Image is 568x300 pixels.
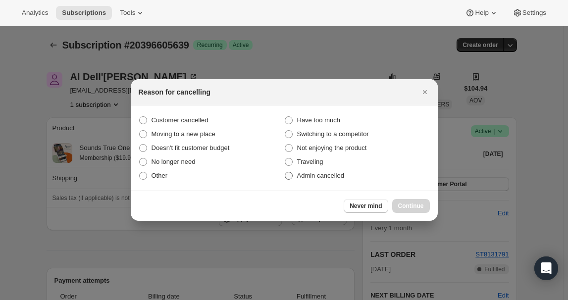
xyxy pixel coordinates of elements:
span: Tools [120,9,135,17]
span: Switching to a competitor [297,130,369,138]
span: Doesn't fit customer budget [152,144,230,151]
span: Have too much [297,116,340,124]
button: Close [418,85,432,99]
span: Other [152,172,168,179]
span: No longer need [152,158,196,165]
span: Admin cancelled [297,172,344,179]
span: Moving to a new place [152,130,215,138]
button: Help [459,6,504,20]
div: Open Intercom Messenger [534,256,558,280]
span: Help [475,9,488,17]
span: Traveling [297,158,323,165]
button: Tools [114,6,151,20]
span: Subscriptions [62,9,106,17]
span: Analytics [22,9,48,17]
span: Settings [522,9,546,17]
span: Not enjoying the product [297,144,367,151]
h2: Reason for cancelling [139,87,210,97]
button: Never mind [344,199,388,213]
button: Subscriptions [56,6,112,20]
span: Customer cancelled [152,116,208,124]
button: Analytics [16,6,54,20]
button: Settings [507,6,552,20]
span: Never mind [350,202,382,210]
